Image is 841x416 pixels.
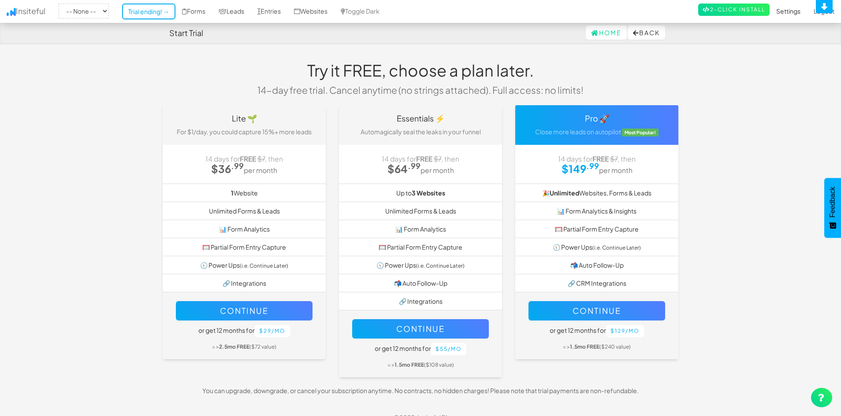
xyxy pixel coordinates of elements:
[698,4,770,16] a: 2-Click Install
[416,155,432,163] strong: FREE
[211,162,244,175] strong: $36
[592,244,641,251] small: (i.e. Continue Later)
[352,343,489,355] h5: or get 12 months for
[515,274,678,292] li: 🔗 CRM Integrations
[550,189,579,197] strong: Unlimited
[176,325,313,337] h5: or get 12 months for
[212,343,276,350] small: = > ($72 value)
[339,202,502,220] li: Unlimited Forms & Leads
[586,26,627,40] a: Home
[394,361,424,368] b: 1.5mo FREE
[7,8,16,16] img: icon.png
[169,29,203,37] h4: Start Trial
[431,343,466,355] button: $55/mo
[382,155,459,163] span: 14 days for , then
[535,128,621,136] span: Close more leads on autopilot
[610,155,618,163] strike: $7
[255,325,290,337] button: $29/mo
[240,262,288,269] small: (i.e. Continue Later)
[169,114,319,123] h4: Lite 🌱
[515,202,678,220] li: 📊 Form Analytics & Insights
[515,256,678,274] li: 📬 Auto Follow-Up
[163,184,326,202] li: Website
[829,187,837,217] span: Feedback
[251,62,590,79] h1: Try it FREE, choose a plan later.
[408,161,420,171] sup: .99
[562,162,599,175] strong: $149
[169,127,319,136] p: For $1/day, you could capture 15%+ more leads
[528,325,665,337] h5: or get 12 months for
[387,162,420,175] strong: $64
[240,155,256,163] strong: FREE
[156,386,685,395] p: You can upgrade, downgrade, or cancel your subscription anytime. No contracts, no hidden charges!...
[244,166,277,174] small: per month
[339,274,502,292] li: 📬 Auto Follow-Up
[352,319,489,339] button: Continue
[339,292,502,310] li: 🔗 Integrations
[257,155,265,163] strike: $7
[563,343,631,350] small: = > ($240 value)
[251,84,590,96] p: 14-day free trial. Cancel anytime (no strings attached). Full access: no limits!
[522,114,672,123] h4: Pro 🚀
[592,155,609,163] strong: FREE
[515,184,678,202] li: 🎉 Websites, Forms & Leads
[346,114,495,123] h4: Essentials ⚡
[339,220,502,238] li: 📊 Form Analytics
[606,325,644,337] button: $129/mo
[163,274,326,292] li: 🔗 Integrations
[163,220,326,238] li: 📊 Form Analytics
[231,189,234,197] b: 1
[416,262,465,269] small: (i.e. Continue Later)
[412,189,445,197] b: 3 Websites
[558,155,636,163] span: 14 days for , then
[387,361,454,368] small: = > ($108 value)
[219,343,249,350] b: 2.5mo FREE
[528,301,665,320] button: Continue
[163,256,326,274] li: 🕥 Power Ups
[163,202,326,220] li: Unlimited Forms & Leads
[420,166,454,174] small: per month
[339,256,502,274] li: 🕥 Power Ups
[346,127,495,136] p: Automagically seal the leaks in your funnel
[176,301,313,320] button: Continue
[434,155,441,163] strike: $7
[122,4,175,19] a: Trial ending! →
[824,178,841,238] button: Feedback - Show survey
[515,238,678,256] li: 🕥 Power Ups
[339,238,502,256] li: 🥅 Partial Form Entry Capture
[163,238,326,256] li: 🥅 Partial Form Entry Capture
[622,129,659,136] span: Most Popular!
[515,220,678,238] li: 🥅 Partial Form Entry Capture
[339,184,502,202] li: Up to
[205,155,283,163] span: 14 days for , then
[628,26,665,40] button: Back
[586,161,599,171] sup: .99
[599,166,633,174] small: per month
[570,343,599,350] b: 1.5mo FREE
[231,161,244,171] sup: .99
